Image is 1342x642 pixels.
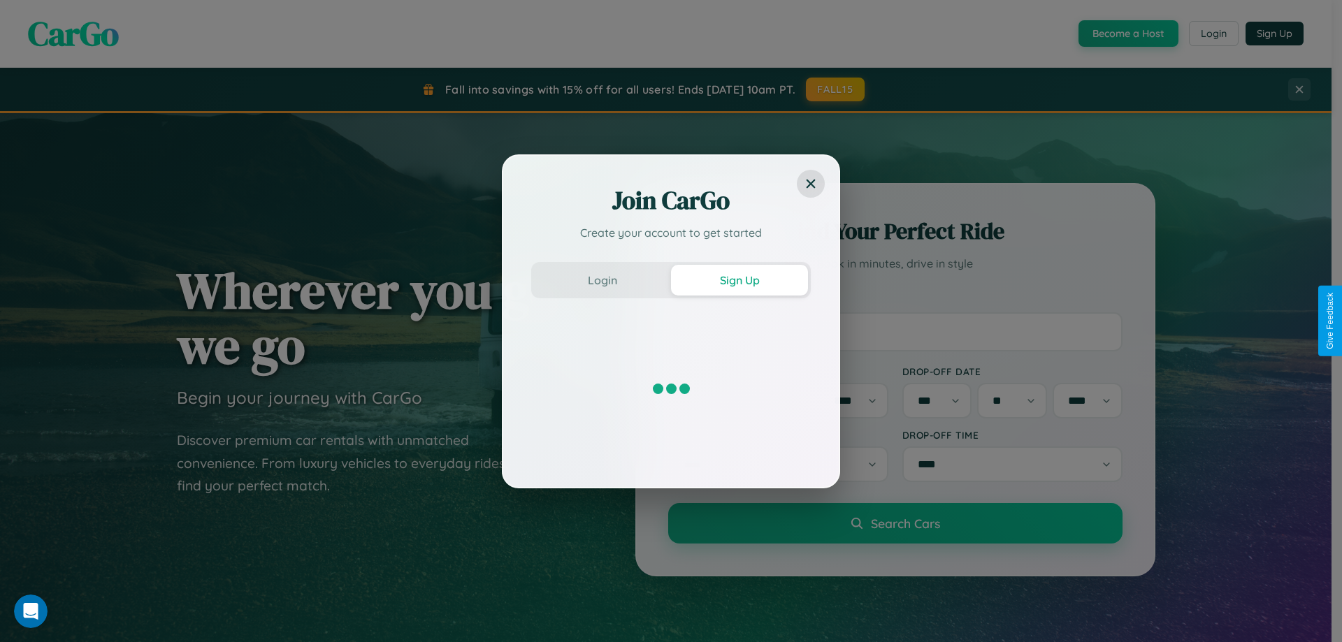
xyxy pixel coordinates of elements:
iframe: Intercom live chat [14,594,48,628]
button: Login [534,265,671,296]
h2: Join CarGo [531,184,811,217]
button: Sign Up [671,265,808,296]
p: Create your account to get started [531,224,811,241]
div: Give Feedback [1325,293,1335,349]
